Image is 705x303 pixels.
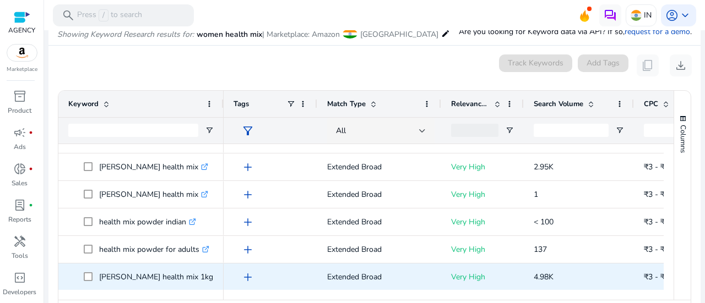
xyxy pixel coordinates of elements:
[674,59,687,72] span: download
[13,126,26,139] span: campaign
[241,271,254,284] span: add
[13,162,26,175] span: donut_small
[7,65,37,74] p: Marketplace
[336,125,346,136] span: All
[644,217,669,227] span: ₹3 - ₹5
[644,189,669,200] span: ₹3 - ₹6
[451,266,514,288] p: Very High
[14,142,26,152] p: Ads
[615,126,624,135] button: Open Filter Menu
[644,272,669,282] span: ₹3 - ₹6
[241,243,254,256] span: add
[534,124,609,137] input: Search Volume Filter Input
[8,106,31,115] p: Product
[8,25,35,35] p: AGENCY
[534,244,547,255] span: 137
[451,238,514,261] p: Very High
[99,211,196,233] p: health mix powder indian
[451,99,490,109] span: Relevance Score
[29,130,33,135] span: fiber_manual_record
[197,29,262,40] span: women health mix
[360,29,438,40] span: [GEOGRAPHIC_DATA]
[644,5,652,25] p: IN
[631,10,642,21] img: in.svg
[327,266,431,288] p: Extended Broad
[644,162,669,172] span: ₹3 - ₹6
[327,99,366,109] span: Match Type
[241,188,254,201] span: add
[262,29,340,40] span: | Marketplace: Amazon
[99,9,109,21] span: /
[68,99,99,109] span: Keyword
[327,156,431,178] p: Extended Broad
[665,9,679,22] span: account_circle
[505,126,514,135] button: Open Filter Menu
[241,133,254,146] span: add
[12,178,28,188] p: Sales
[99,156,208,178] p: [PERSON_NAME] health mix
[451,211,514,233] p: Very High
[77,9,142,21] p: Press to search
[57,29,194,40] i: Showing Keyword Research results for:
[99,266,223,288] p: [PERSON_NAME] health mix 1kg
[8,214,31,224] p: Reports
[534,99,583,109] span: Search Volume
[678,125,688,153] span: Columns
[327,211,431,233] p: Extended Broad
[62,9,75,22] span: search
[670,54,692,76] button: download
[534,272,554,282] span: 4.98K
[534,162,554,172] span: 2.95K
[13,271,26,284] span: code_blocks
[644,244,669,255] span: ₹3 - ₹6
[644,99,658,109] span: CPC
[534,134,543,145] span: 69
[3,287,36,297] p: Developers
[441,27,450,40] mat-icon: edit
[241,124,254,137] span: filter_alt
[29,203,33,207] span: fiber_manual_record
[13,199,26,212] span: lab_profile
[451,156,514,178] p: Very High
[205,126,214,135] button: Open Filter Menu
[29,167,33,171] span: fiber_manual_record
[327,238,431,261] p: Extended Broad
[12,251,28,261] p: Tools
[534,217,554,227] span: < 100
[7,45,37,61] img: amazon.svg
[241,161,254,174] span: add
[99,238,209,261] p: health mix powder for adults
[327,183,431,206] p: Extended Broad
[241,216,254,229] span: add
[534,189,538,200] span: 1
[13,235,26,248] span: handyman
[99,183,208,206] p: [PERSON_NAME] health mix
[679,9,692,22] span: keyboard_arrow_down
[68,124,198,137] input: Keyword Filter Input
[451,183,514,206] p: Very High
[234,99,249,109] span: Tags
[13,90,26,103] span: inventory_2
